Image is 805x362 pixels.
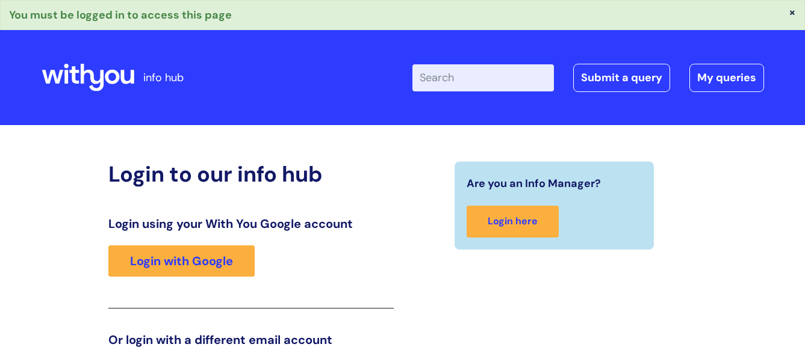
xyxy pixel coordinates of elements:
button: × [789,7,796,17]
h2: Login to our info hub [108,161,394,187]
a: Login here [467,206,559,238]
h3: Login using your With You Google account [108,216,394,231]
span: Are you an Info Manager? [467,174,601,193]
h3: Or login with a different email account [108,333,394,347]
a: Login with Google [108,245,255,277]
a: My queries [689,64,764,91]
p: info hub [143,68,184,87]
input: Search [412,64,554,91]
a: Submit a query [573,64,670,91]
